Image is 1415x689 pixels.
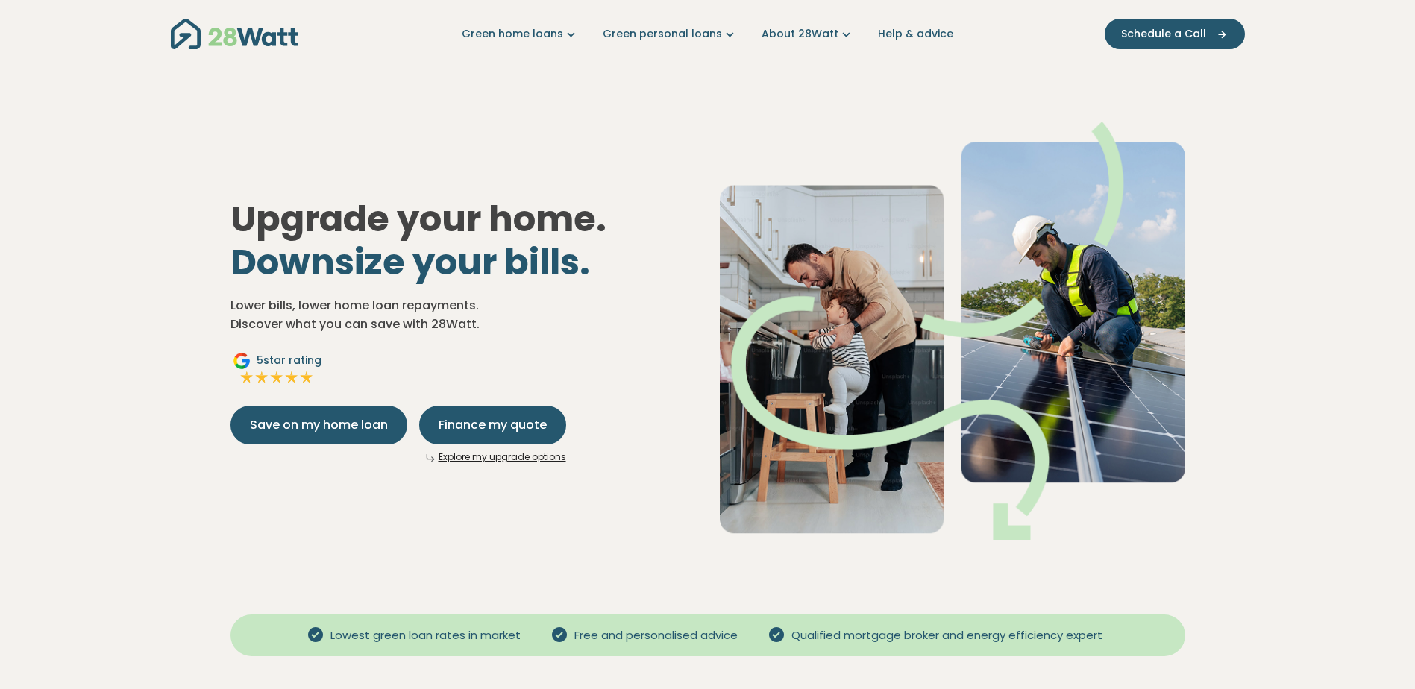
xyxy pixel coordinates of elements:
[603,26,738,42] a: Green personal loans
[230,296,696,334] p: Lower bills, lower home loan repayments. Discover what you can save with 28Watt.
[269,370,284,385] img: Full star
[568,627,744,644] span: Free and personalised advice
[1121,26,1206,42] span: Schedule a Call
[439,416,547,434] span: Finance my quote
[720,122,1185,540] img: Dad helping toddler
[233,352,251,370] img: Google
[284,370,299,385] img: Full star
[230,237,590,287] span: Downsize your bills.
[785,627,1108,644] span: Qualified mortgage broker and energy efficiency expert
[171,19,298,49] img: 28Watt
[230,352,324,388] a: Google5star ratingFull starFull starFull starFull starFull star
[257,353,321,368] span: 5 star rating
[171,15,1245,53] nav: Main navigation
[324,627,527,644] span: Lowest green loan rates in market
[254,370,269,385] img: Full star
[462,26,579,42] a: Green home loans
[230,406,407,444] button: Save on my home loan
[230,198,696,283] h1: Upgrade your home.
[762,26,854,42] a: About 28Watt
[250,416,388,434] span: Save on my home loan
[299,370,314,385] img: Full star
[878,26,953,42] a: Help & advice
[439,450,566,463] a: Explore my upgrade options
[239,370,254,385] img: Full star
[1105,19,1245,49] button: Schedule a Call
[419,406,566,444] button: Finance my quote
